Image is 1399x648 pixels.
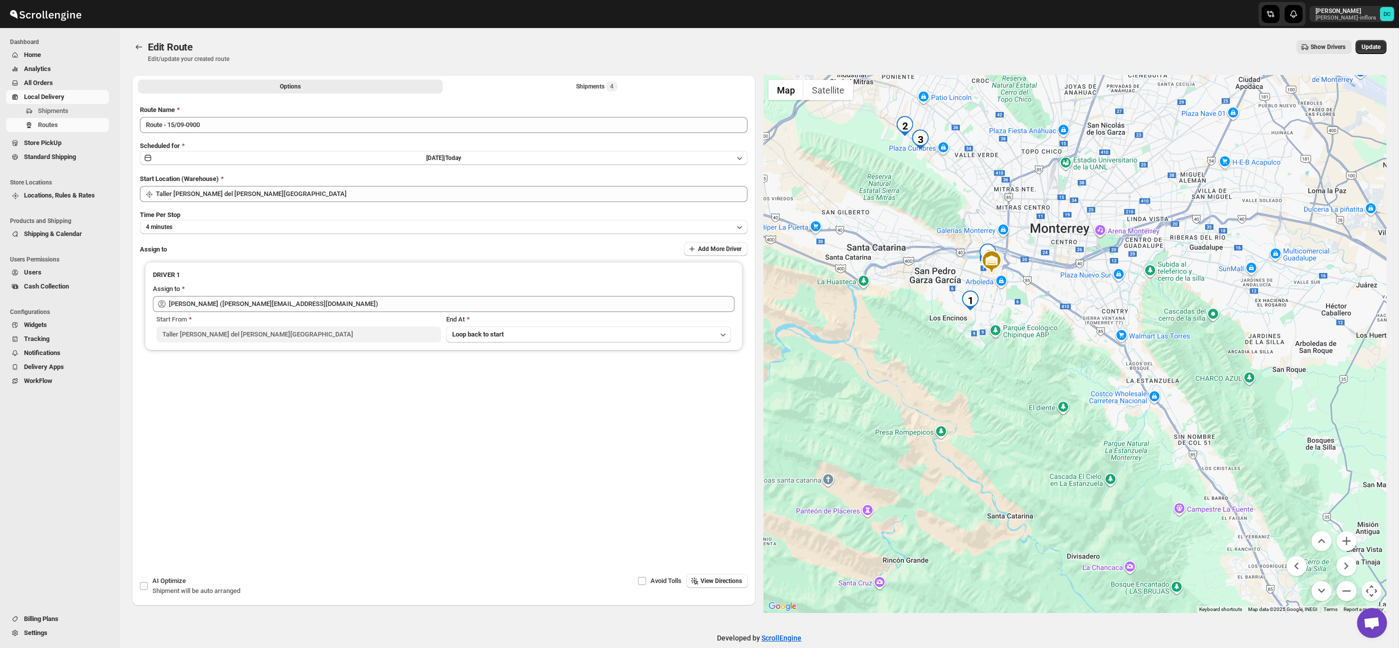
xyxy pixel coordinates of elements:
[24,321,47,328] span: Widgets
[24,335,49,342] span: Tracking
[6,265,109,279] button: Users
[766,600,799,613] a: Open this area in Google Maps (opens a new window)
[24,65,51,72] span: Analytics
[6,612,109,626] button: Billing Plans
[153,284,180,294] div: Assign to
[6,118,109,132] button: Routes
[768,80,803,100] button: Show street map
[24,268,41,276] span: Users
[1311,43,1346,51] span: Show Drivers
[910,129,930,149] div: 3
[1316,15,1376,21] p: [PERSON_NAME]-inflora
[1297,40,1352,54] button: Show Drivers
[6,279,109,293] button: Cash Collection
[761,634,801,642] a: ScrollEngine
[140,175,219,182] span: Start Location (Warehouse)
[1199,606,1242,613] button: Keyboard shortcuts
[138,79,443,93] button: All Route Options
[6,374,109,388] button: WorkFlow
[576,81,618,91] div: Shipments
[140,151,747,165] button: [DATE]|Today
[152,577,186,584] span: AI Optimize
[24,93,64,100] span: Local Delivery
[1384,11,1391,17] text: DC
[140,106,175,113] span: Route Name
[10,255,113,263] span: Users Permissions
[1337,581,1357,601] button: Zoom out
[684,242,747,256] button: Add More Driver
[960,290,980,310] div: 1
[1344,606,1384,612] a: Report a map error
[6,332,109,346] button: Tracking
[610,82,614,90] span: 4
[24,377,52,384] span: WorkFlow
[446,326,731,342] button: Loop back to start
[1362,581,1382,601] button: Map camera controls
[717,633,801,643] p: Developed by
[156,186,747,202] input: Search location
[651,577,682,584] span: Avoid Tolls
[152,587,240,594] span: Shipment will be auto arranged
[38,107,68,114] span: Shipments
[38,121,58,128] span: Routes
[132,40,146,54] button: Routes
[1248,606,1318,612] span: Map data ©2025 Google, INEGI
[895,116,915,136] div: 2
[1356,40,1387,54] button: Update
[24,139,61,146] span: Store PickUp
[698,245,741,253] span: Add More Driver
[6,318,109,332] button: Widgets
[1337,531,1357,551] button: Zoom in
[140,220,747,234] button: 4 minutes
[24,349,60,356] span: Notifications
[24,51,41,58] span: Home
[6,346,109,360] button: Notifications
[687,574,748,588] button: View Directions
[24,230,82,237] span: Shipping & Calendar
[280,82,301,90] span: Options
[766,600,799,613] img: Google
[6,48,109,62] button: Home
[140,245,167,253] span: Assign to
[24,282,69,290] span: Cash Collection
[445,79,749,93] button: Selected Shipments
[10,178,113,186] span: Store Locations
[153,270,734,280] h3: DRIVER 1
[6,76,109,90] button: All Orders
[1380,7,1394,21] span: DAVID CORONADO
[1312,531,1332,551] button: Move up
[6,626,109,640] button: Settings
[24,363,64,370] span: Delivery Apps
[452,330,504,338] span: Loop back to start
[8,1,83,26] img: ScrollEngine
[132,97,755,475] div: All Route Options
[24,153,76,160] span: Standard Shipping
[156,315,187,323] span: Start From
[140,142,180,149] span: Scheduled for
[6,227,109,241] button: Shipping & Calendar
[1357,608,1387,638] div: Open chat
[1316,7,1376,15] p: [PERSON_NAME]
[24,629,47,636] span: Settings
[24,191,95,199] span: Locations, Rules & Rates
[6,360,109,374] button: Delivery Apps
[140,211,180,218] span: Time Per Stop
[1324,606,1338,612] a: Terms (opens in new tab)
[24,615,58,622] span: Billing Plans
[148,41,193,53] span: Edit Route
[6,188,109,202] button: Locations, Rules & Rates
[169,296,734,312] input: Search assignee
[1287,556,1307,576] button: Move left
[1337,556,1357,576] button: Move right
[10,308,113,316] span: Configurations
[146,223,172,231] span: 4 minutes
[1310,6,1395,22] button: User menu
[1312,581,1332,601] button: Move down
[10,38,113,46] span: Dashboard
[700,577,742,585] span: View Directions
[1362,43,1381,51] span: Update
[6,104,109,118] button: Shipments
[148,55,229,63] p: Edit/update your created route
[6,62,109,76] button: Analytics
[24,79,53,86] span: All Orders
